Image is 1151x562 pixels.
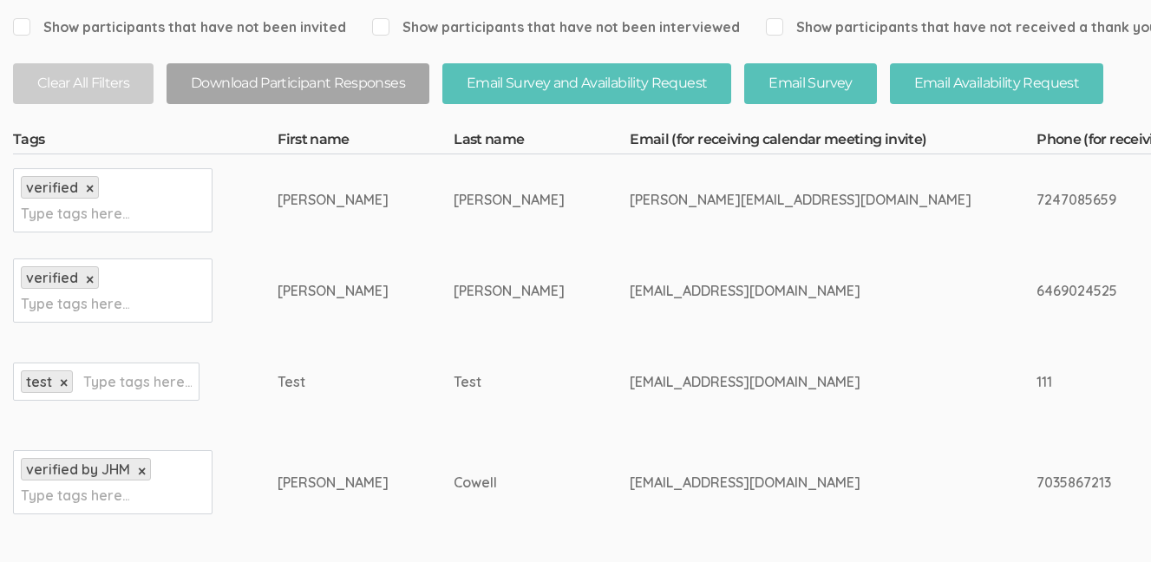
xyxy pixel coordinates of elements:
[372,17,740,37] span: Show participants that have not been interviewed
[890,63,1103,104] button: Email Availability Request
[21,484,129,506] input: Type tags here...
[454,473,565,493] div: Cowell
[630,190,971,210] div: [PERSON_NAME][EMAIL_ADDRESS][DOMAIN_NAME]
[454,372,565,392] div: Test
[278,130,454,154] th: First name
[278,473,389,493] div: [PERSON_NAME]
[26,179,78,196] span: verified
[442,63,731,104] button: Email Survey and Availability Request
[86,181,94,196] a: ×
[278,372,389,392] div: Test
[21,292,129,315] input: Type tags here...
[60,376,68,390] a: ×
[21,202,129,225] input: Type tags here...
[167,63,429,104] button: Download Participant Responses
[26,461,130,478] span: verified by JHM
[1064,479,1151,562] iframe: Chat Widget
[630,372,971,392] div: [EMAIL_ADDRESS][DOMAIN_NAME]
[454,190,565,210] div: [PERSON_NAME]
[454,281,565,301] div: [PERSON_NAME]
[138,464,146,479] a: ×
[13,63,154,104] button: Clear All Filters
[278,281,389,301] div: [PERSON_NAME]
[630,281,971,301] div: [EMAIL_ADDRESS][DOMAIN_NAME]
[26,373,52,390] span: test
[13,130,278,154] th: Tags
[13,17,346,37] span: Show participants that have not been invited
[26,269,78,286] span: verified
[744,63,876,104] button: Email Survey
[454,130,630,154] th: Last name
[630,473,971,493] div: [EMAIL_ADDRESS][DOMAIN_NAME]
[83,370,192,393] input: Type tags here...
[630,130,1037,154] th: Email (for receiving calendar meeting invite)
[86,272,94,287] a: ×
[278,190,389,210] div: [PERSON_NAME]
